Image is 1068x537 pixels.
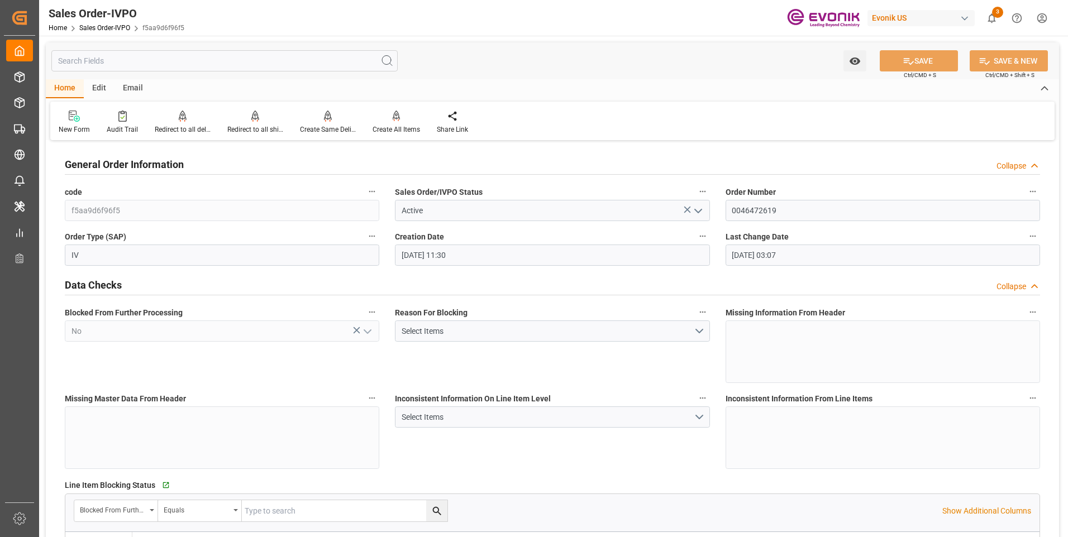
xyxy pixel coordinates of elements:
[51,50,398,71] input: Search Fields
[65,157,184,172] h2: General Order Information
[997,281,1026,293] div: Collapse
[689,202,705,219] button: open menu
[79,24,130,32] a: Sales Order-IVPO
[395,231,444,243] span: Creation Date
[65,480,155,491] span: Line Item Blocking Status
[227,124,283,135] div: Redirect to all shipments
[867,7,979,28] button: Evonik US
[46,79,84,98] div: Home
[695,229,710,243] button: Creation Date
[695,305,710,319] button: Reason For Blocking
[164,502,230,515] div: Equals
[1004,6,1029,31] button: Help Center
[942,505,1031,517] p: Show Additional Columns
[300,124,356,135] div: Create Same Delivery Date
[84,79,115,98] div: Edit
[395,244,709,266] input: DD.MM.YYYY HH:MM
[115,79,151,98] div: Email
[395,320,709,342] button: open menu
[726,231,789,243] span: Last Change Date
[402,411,694,423] div: Select Items
[843,50,866,71] button: open menu
[49,24,67,32] a: Home
[107,124,138,135] div: Audit Trail
[979,6,1004,31] button: show 3 new notifications
[365,229,379,243] button: Order Type (SAP)
[992,7,1003,18] span: 3
[904,71,936,79] span: Ctrl/CMD + S
[695,391,710,405] button: Inconsistent Information On Line Item Level
[395,307,468,319] span: Reason For Blocking
[880,50,958,71] button: SAVE
[65,277,122,293] h2: Data Checks
[402,325,694,337] div: Select Items
[997,160,1026,172] div: Collapse
[1026,184,1040,199] button: Order Number
[1026,305,1040,319] button: Missing Information From Header
[65,186,82,198] span: code
[970,50,1048,71] button: SAVE & NEW
[985,71,1034,79] span: Ctrl/CMD + Shift + S
[726,186,776,198] span: Order Number
[65,307,183,319] span: Blocked From Further Processing
[373,124,420,135] div: Create All Items
[365,305,379,319] button: Blocked From Further Processing
[726,244,1040,266] input: DD.MM.YYYY HH:MM
[395,406,709,428] button: open menu
[65,231,126,243] span: Order Type (SAP)
[365,184,379,199] button: code
[426,500,447,521] button: search button
[49,5,184,22] div: Sales Order-IVPO
[80,502,146,515] div: Blocked From Further Processing
[74,500,158,521] button: open menu
[59,124,90,135] div: New Form
[155,124,211,135] div: Redirect to all deliveries
[726,307,845,319] span: Missing Information From Header
[65,393,186,405] span: Missing Master Data From Header
[1026,229,1040,243] button: Last Change Date
[867,10,975,26] div: Evonik US
[695,184,710,199] button: Sales Order/IVPO Status
[158,500,242,521] button: open menu
[395,186,483,198] span: Sales Order/IVPO Status
[359,323,375,340] button: open menu
[1026,391,1040,405] button: Inconsistent Information From Line Items
[726,393,872,405] span: Inconsistent Information From Line Items
[437,124,468,135] div: Share Link
[365,391,379,405] button: Missing Master Data From Header
[242,500,447,521] input: Type to search
[787,8,860,28] img: Evonik-brand-mark-Deep-Purple-RGB.jpeg_1700498283.jpeg
[395,393,551,405] span: Inconsistent Information On Line Item Level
